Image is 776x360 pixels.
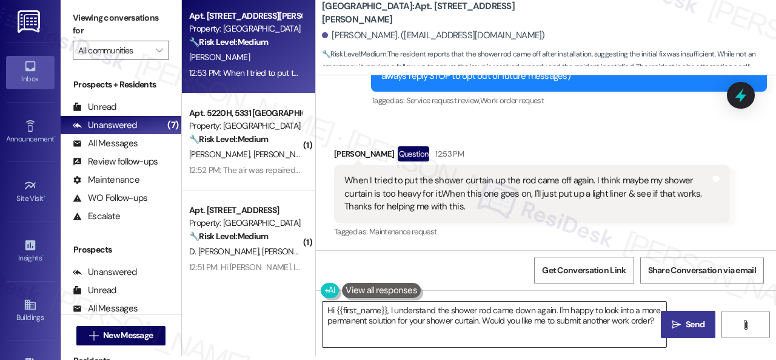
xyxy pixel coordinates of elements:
strong: 🔧 Risk Level: Medium [189,231,268,242]
i:  [741,320,750,330]
a: Inbox [6,56,55,89]
span: [PERSON_NAME] [253,149,314,160]
div: [PERSON_NAME] [334,146,730,166]
div: [PERSON_NAME]. ([EMAIL_ADDRESS][DOMAIN_NAME]) [322,29,545,42]
a: Site Visit • [6,175,55,208]
div: Apt. 5220H, 5331 [GEOGRAPHIC_DATA] [189,107,301,120]
span: Maintenance request [369,226,437,237]
div: (7) [164,116,181,135]
strong: 🔧 Risk Level: Medium [322,49,386,59]
div: WO Follow-ups [73,192,147,205]
div: Property: [GEOGRAPHIC_DATA] [189,120,301,132]
div: Prospects [61,243,181,256]
textarea: Hi {{first_name}}, I understand the shower rod came down again. I'm happy to look into a more per... [323,302,666,347]
strong: 🔧 Risk Level: Medium [189,36,268,47]
i:  [672,320,681,330]
span: • [44,192,45,201]
div: When I tried to put the shower curtain up the rod came off again. I think maybe my shower curtain... [344,174,711,213]
button: Share Conversation via email [640,257,764,284]
a: Buildings [6,294,55,327]
span: [PERSON_NAME] [189,149,253,160]
input: All communities [78,41,150,60]
span: [PERSON_NAME] [PERSON_NAME] [262,246,389,257]
span: D. [PERSON_NAME] [189,246,262,257]
span: [PERSON_NAME] [189,52,250,63]
i:  [156,46,162,55]
i:  [89,331,98,341]
a: Insights • [6,235,55,268]
div: 12:53 PM [432,148,464,160]
div: All Messages [73,302,138,315]
div: Unanswered [73,119,137,132]
div: Maintenance [73,174,139,186]
img: ResiDesk Logo [18,10,42,33]
div: All Messages [73,137,138,150]
span: • [42,252,44,260]
span: : The resident reports that the shower rod came off after installation, suggesting the initial fi... [322,48,776,87]
div: Property: [GEOGRAPHIC_DATA] [189,217,301,229]
div: Escalate [73,210,120,223]
button: Get Conversation Link [534,257,634,284]
span: • [54,133,56,141]
div: Apt. [STREET_ADDRESS][PERSON_NAME] [189,10,301,22]
div: Apt. [STREET_ADDRESS] [189,204,301,217]
div: Unread [73,101,116,114]
div: Question [398,146,430,161]
div: Tagged as: [371,92,767,109]
span: Work order request [480,95,544,106]
span: Send [686,318,704,331]
div: Unread [73,284,116,297]
button: New Message [76,326,166,345]
label: Viewing conversations for [73,8,169,41]
button: Send [661,311,715,338]
span: Service request review , [406,95,480,106]
span: Get Conversation Link [542,264,626,277]
span: New Message [103,329,153,342]
div: Review follow-ups [73,155,158,168]
div: Property: [GEOGRAPHIC_DATA] [189,22,301,35]
strong: 🔧 Risk Level: Medium [189,134,268,144]
span: Share Conversation via email [648,264,756,277]
div: Tagged as: [334,223,730,240]
div: Unanswered [73,266,137,279]
div: Prospects + Residents [61,78,181,91]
